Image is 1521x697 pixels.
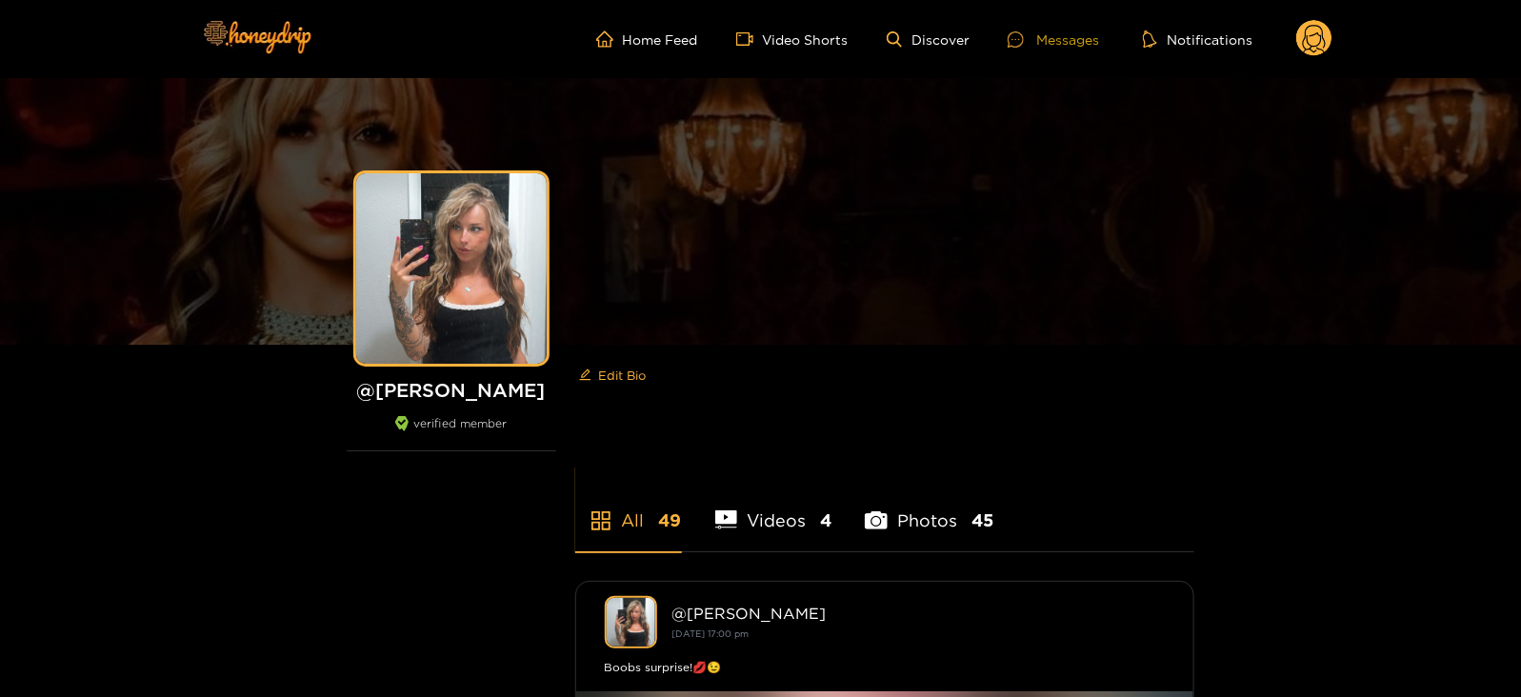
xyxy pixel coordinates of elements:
[736,30,849,48] a: Video Shorts
[1008,29,1099,50] div: Messages
[575,360,650,390] button: editEdit Bio
[599,366,647,385] span: Edit Bio
[971,508,993,532] span: 45
[605,596,657,648] img: kendra
[715,466,832,551] li: Videos
[579,368,591,383] span: edit
[605,658,1165,677] div: Boobs surprise!💋😉
[1137,30,1258,49] button: Notifications
[672,605,1165,622] div: @ [PERSON_NAME]
[347,378,556,402] h1: @ [PERSON_NAME]
[887,31,970,48] a: Discover
[596,30,623,48] span: home
[596,30,698,48] a: Home Feed
[347,416,556,451] div: verified member
[672,628,750,639] small: [DATE] 17:00 pm
[659,508,682,532] span: 49
[575,466,682,551] li: All
[820,508,831,532] span: 4
[736,30,763,48] span: video-camera
[865,466,993,551] li: Photos
[590,509,612,532] span: appstore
